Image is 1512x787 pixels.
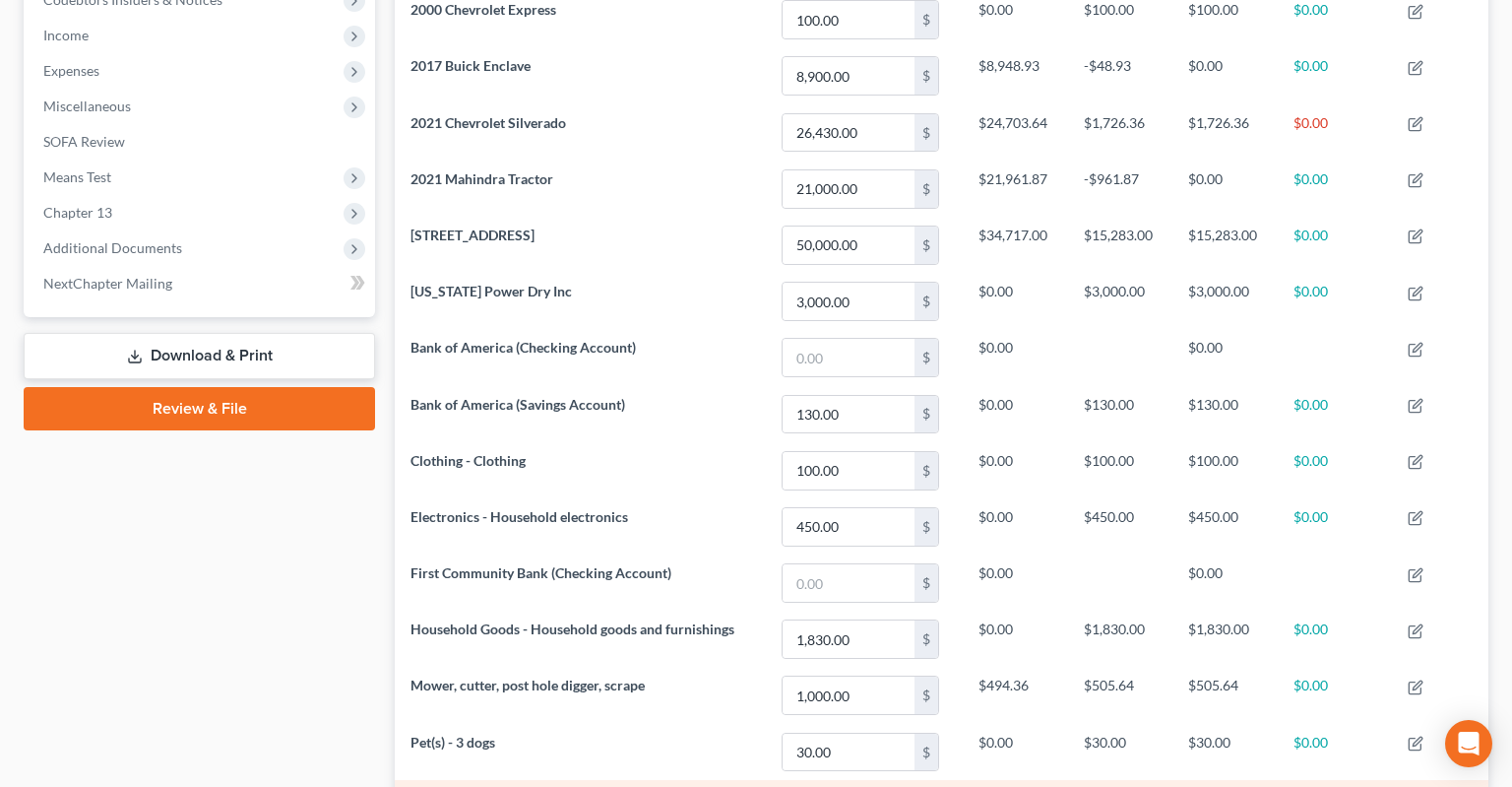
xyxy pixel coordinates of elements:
td: $1,726.36 [1068,104,1173,161]
input: 0.00 [783,564,914,602]
span: Means Test [43,168,111,185]
td: -$961.87 [1068,161,1173,217]
span: Additional Documents [43,239,182,256]
input: 0.00 [783,114,914,152]
div: $ [914,677,938,714]
td: $3,000.00 [1068,273,1173,329]
td: $1,726.36 [1172,104,1278,161]
td: $0.00 [1278,104,1392,161]
div: $ [914,508,938,546]
td: $0.00 [1172,161,1278,217]
div: Open Intercom Messenger [1445,720,1492,767]
td: $30.00 [1068,724,1173,780]
div: $ [914,227,938,264]
span: NextChapter Mailing [43,275,172,292]
input: 0.00 [783,283,914,320]
span: Bank of America (Savings Account) [410,396,625,413]
span: Electronics - Household electronics [410,508,628,525]
span: SOFA Review [43,133,125,150]
td: $0.00 [963,273,1068,329]
td: $505.64 [1068,668,1173,724]
td: $0.00 [963,442,1068,498]
span: First Community Bank (Checking Account) [410,564,671,581]
div: $ [914,57,938,95]
td: $15,283.00 [1068,217,1173,273]
span: Mower, cutter, post hole digger, scrape [410,677,645,693]
td: $0.00 [1172,555,1278,611]
div: $ [914,283,938,320]
span: Bank of America (Checking Account) [410,339,636,356]
td: $24,703.64 [963,104,1068,161]
input: 0.00 [783,396,914,433]
input: 0.00 [783,621,914,658]
input: 0.00 [783,677,914,714]
span: 2000 Chevrolet Express [410,1,556,18]
td: $0.00 [1278,273,1392,329]
td: $0.00 [1278,386,1392,442]
input: 0.00 [783,1,914,38]
td: $0.00 [963,330,1068,386]
div: $ [914,734,938,771]
td: $494.36 [963,668,1068,724]
span: [US_STATE] Power Dry Inc [410,283,572,299]
div: $ [914,339,938,376]
span: Clothing - Clothing [410,452,526,469]
input: 0.00 [783,227,914,264]
span: Chapter 13 [43,204,112,221]
td: $450.00 [1172,498,1278,555]
td: $15,283.00 [1172,217,1278,273]
td: $0.00 [1172,48,1278,104]
td: $8,948.93 [963,48,1068,104]
div: $ [914,170,938,208]
td: $1,830.00 [1172,612,1278,668]
a: SOFA Review [28,124,375,160]
span: 2017 Buick Enclave [410,57,531,74]
td: $100.00 [1068,442,1173,498]
td: $0.00 [1278,724,1392,780]
input: 0.00 [783,170,914,208]
td: $34,717.00 [963,217,1068,273]
div: $ [914,114,938,152]
input: 0.00 [783,508,914,546]
td: $100.00 [1172,442,1278,498]
td: $0.00 [1172,330,1278,386]
td: $3,000.00 [1172,273,1278,329]
td: $0.00 [963,386,1068,442]
div: $ [914,621,938,658]
span: [STREET_ADDRESS] [410,227,535,243]
span: Miscellaneous [43,98,131,114]
td: $0.00 [963,555,1068,611]
span: 2021 Chevrolet Silverado [410,114,566,131]
a: Review & File [24,387,375,430]
td: $1,830.00 [1068,612,1173,668]
input: 0.00 [783,452,914,490]
td: $0.00 [963,724,1068,780]
div: $ [914,452,938,490]
input: 0.00 [783,734,914,771]
span: Household Goods - Household goods and furnishings [410,621,734,637]
td: $0.00 [1278,498,1392,555]
td: $0.00 [1278,217,1392,273]
td: $130.00 [1172,386,1278,442]
td: $0.00 [1278,48,1392,104]
input: 0.00 [783,339,914,376]
td: $450.00 [1068,498,1173,555]
span: Expenses [43,62,99,79]
div: $ [914,1,938,38]
td: $0.00 [963,498,1068,555]
td: $21,961.87 [963,161,1068,217]
a: NextChapter Mailing [28,266,375,301]
td: $0.00 [1278,161,1392,217]
a: Download & Print [24,333,375,379]
div: $ [914,396,938,433]
div: $ [914,564,938,602]
td: $0.00 [963,612,1068,668]
span: Income [43,27,89,43]
input: 0.00 [783,57,914,95]
td: $30.00 [1172,724,1278,780]
span: 2021 Mahindra Tractor [410,170,553,187]
td: -$48.93 [1068,48,1173,104]
td: $130.00 [1068,386,1173,442]
td: $0.00 [1278,612,1392,668]
td: $0.00 [1278,442,1392,498]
